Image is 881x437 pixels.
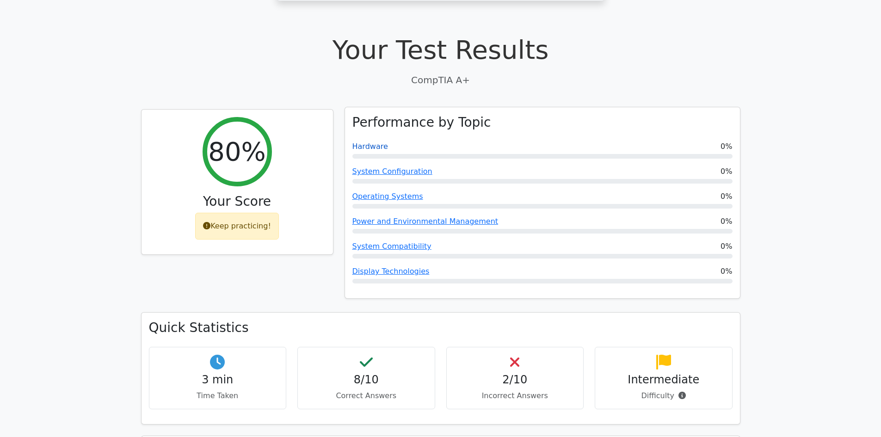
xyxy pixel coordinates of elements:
span: 0% [721,241,732,252]
a: Power and Environmental Management [352,217,499,226]
p: Time Taken [157,390,279,401]
a: System Compatibility [352,242,431,251]
span: 0% [721,216,732,227]
a: System Configuration [352,167,432,176]
p: Difficulty [603,390,725,401]
h4: Intermediate [603,373,725,387]
h3: Performance by Topic [352,115,491,130]
p: CompTIA A+ [141,73,740,87]
h4: 8/10 [305,373,427,387]
span: 0% [721,141,732,152]
span: 0% [721,266,732,277]
h1: Your Test Results [141,34,740,65]
div: Keep practicing! [195,213,279,240]
h4: 2/10 [454,373,576,387]
a: Display Technologies [352,267,430,276]
span: 0% [721,166,732,177]
span: 0% [721,191,732,202]
a: Hardware [352,142,388,151]
h3: Your Score [149,194,326,209]
a: Operating Systems [352,192,423,201]
p: Incorrect Answers [454,390,576,401]
p: Correct Answers [305,390,427,401]
h3: Quick Statistics [149,320,733,336]
h4: 3 min [157,373,279,387]
h2: 80% [208,136,265,167]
